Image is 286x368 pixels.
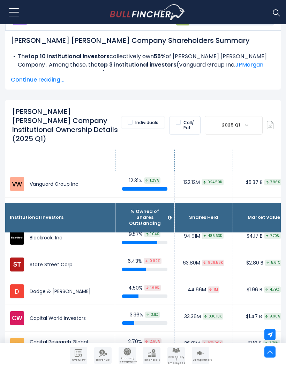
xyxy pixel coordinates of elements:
[121,116,165,129] label: Individuals
[136,69,148,77] b: 32%
[205,116,262,134] span: 2025 Q1
[10,257,24,272] img: State Street Corp
[3,332,115,358] td: Capital Research Global Investors
[122,285,167,291] div: 4.50%
[3,251,115,278] td: State Street Corp
[11,36,275,45] h2: [PERSON_NAME] [PERSON_NAME] Company Shareholders Summary
[70,359,86,361] span: Overview
[10,338,24,352] img: Capital Research Global Investors
[264,233,281,239] span: 7.70%
[122,338,167,345] div: 2.70%
[119,357,135,363] span: Product / Geography
[122,258,167,264] div: 6.43%
[169,116,201,135] label: Call/ Put
[3,198,115,224] td: JPMorgan Chase & CO
[119,347,136,364] a: Company Product/Geography
[28,52,110,60] b: top 10 institutional investors
[122,312,167,318] div: 3.36%
[202,340,223,346] span: 873.09K
[265,260,281,266] span: 5.61%
[144,258,161,264] span: 0.92%
[94,347,112,364] a: Company Revenue
[122,231,167,237] div: 9.57%
[10,177,24,191] img: Vanguard Group Inc
[3,224,115,251] td: Blackrock, Inc
[182,340,226,346] div: 26.81M
[122,177,167,184] div: 12.31%
[263,340,280,346] span: 3.76%
[182,179,226,185] div: 122.12M
[208,286,219,293] span: 1M
[10,311,24,325] img: Capital World Investors
[115,203,174,232] th: % Owned of Shares Outstanding
[144,231,160,237] span: 1.04%
[167,347,185,364] a: Company Employees
[3,278,115,305] td: Dodge & [PERSON_NAME]
[70,347,87,364] a: Company Overview
[143,347,160,364] a: Company Financials
[202,179,224,185] span: 924.50K
[18,61,263,77] a: JPMorgan Chase & CO
[144,338,161,345] span: 2.65%
[182,233,226,239] div: 94.91M
[182,286,226,293] div: 44.66M
[10,284,24,299] img: Dodge & Cox
[174,203,233,232] th: Shares Held
[110,4,185,20] img: Bullfincher logo
[264,179,281,185] span: 7.96%
[202,233,224,239] span: 486.63K
[3,203,115,232] th: Institutional Investors
[145,312,160,318] span: 3.11%
[264,313,281,320] span: 9.90%
[144,285,161,291] span: 1.69%
[264,286,281,293] span: 4.79%
[144,177,160,184] span: 1.29%
[10,230,24,245] img: Blackrock, Inc
[98,61,176,69] b: top 3 institutional investors
[168,356,184,365] span: CEO Salary / Employees
[18,61,263,77] span: Vanguard Group Inc, , and
[95,359,111,361] span: Revenue
[3,171,115,197] td: Vanguard Group Inc
[11,76,275,84] span: Continue reading...
[144,359,160,361] span: Financials
[11,52,275,77] li: The collectively own of [PERSON_NAME] [PERSON_NAME] Company . Among these, the ( ) hold about of ...
[219,120,244,130] span: 2025 Q1
[192,347,209,364] a: Company Competitors
[202,260,224,266] span: 926.56K
[110,4,185,20] a: Go to homepage
[64,69,102,77] a: Blackrock, Inc
[3,305,115,331] td: Capital World Investors
[12,107,121,143] h2: [PERSON_NAME] [PERSON_NAME] Company Institutional Ownership Details (2025 Q1)
[193,359,209,361] span: Competitors
[203,313,223,320] span: 838.10K
[182,313,226,320] div: 33.36M
[154,52,166,60] b: 55%
[182,260,226,266] div: 63.80M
